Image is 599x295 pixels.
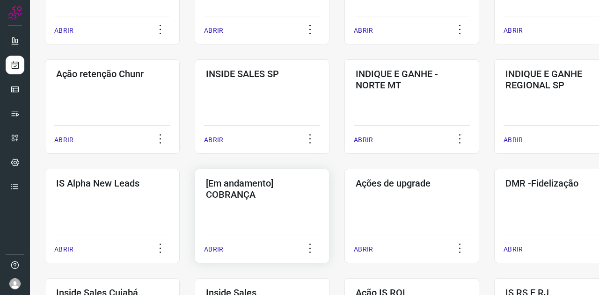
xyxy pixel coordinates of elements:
h3: IS Alpha New Leads [56,178,168,189]
img: Logo [8,6,22,20]
p: ABRIR [54,26,73,36]
p: ABRIR [504,135,523,145]
p: ABRIR [204,245,223,254]
p: ABRIR [54,245,73,254]
p: ABRIR [504,26,523,36]
p: ABRIR [354,26,373,36]
p: ABRIR [204,26,223,36]
img: avatar-user-boy.jpg [9,278,21,289]
h3: Ação retenção Chunr [56,68,168,79]
p: ABRIR [54,135,73,145]
p: ABRIR [354,245,373,254]
h3: [Em andamento] COBRANÇA [206,178,318,200]
p: ABRIR [504,245,523,254]
h3: INSIDE SALES SP [206,68,318,79]
p: ABRIR [354,135,373,145]
h3: INDIQUE E GANHE - NORTE MT [356,68,468,91]
p: ABRIR [204,135,223,145]
h3: Ações de upgrade [356,178,468,189]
